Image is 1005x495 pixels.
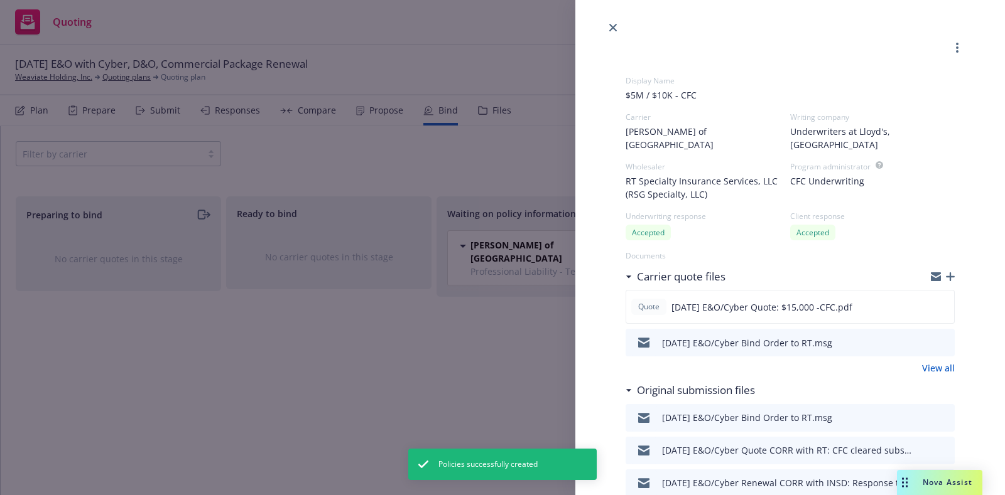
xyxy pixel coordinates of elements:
div: Original submission files [626,382,755,398]
button: Nova Assist [897,470,982,495]
div: [DATE] E&O/Cyber Bind Order to RT.msg [662,411,832,424]
a: more [950,40,965,55]
button: download file [918,299,928,314]
div: Wholesaler [626,161,790,172]
span: Underwriters at Lloyd's, [GEOGRAPHIC_DATA] [790,125,955,151]
div: [DATE] E&O/Cyber Quote CORR with RT: CFC cleared subs.msg [662,444,913,457]
button: preview file [938,410,950,425]
span: [PERSON_NAME] of [GEOGRAPHIC_DATA] [626,125,790,151]
div: Display Name [626,75,955,86]
div: Carrier [626,112,790,122]
div: [DATE] E&O/Cyber Renewal CORR with INSD: Response to subs.msg [662,476,913,489]
span: Policies successfully created [438,459,538,470]
a: close [606,20,621,35]
div: Documents [626,250,955,261]
span: Nova Assist [923,477,972,487]
div: Carrier quote files [626,269,725,285]
button: download file [918,410,928,425]
div: Writing company [790,112,955,122]
button: preview file [938,335,950,350]
button: preview file [938,443,950,458]
span: CFC Underwriting [790,174,864,188]
div: Drag to move [897,470,913,495]
button: preview file [938,299,949,314]
button: download file [918,443,928,458]
div: Program administrator [790,161,871,172]
h3: Carrier quote files [637,269,725,285]
span: [DATE] E&O/Cyber Quote: $15,000 -CFC.pdf [671,301,852,314]
button: download file [918,335,928,350]
div: [DATE] E&O/Cyber Bind Order to RT.msg [662,336,832,349]
div: Client response [790,211,955,221]
a: View all [922,361,955,375]
span: Quote [636,301,661,312]
h3: Original submission files [637,382,755,398]
div: Accepted [790,225,835,240]
div: Accepted [626,225,671,240]
div: Underwriting response [626,211,790,221]
span: RT Specialty Insurance Services, LLC (RSG Specialty, LLC) [626,174,790,201]
span: $5M / $10K - CFC [626,88,955,102]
